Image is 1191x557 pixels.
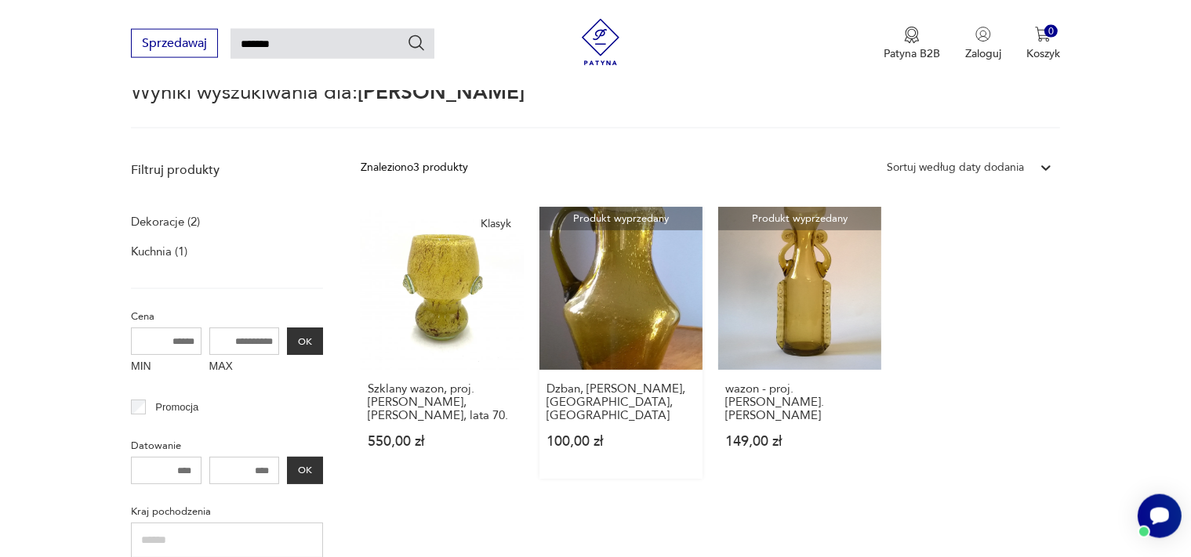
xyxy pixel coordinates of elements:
[965,27,1001,61] button: Zaloguj
[1026,27,1060,61] button: 0Koszyk
[884,27,940,61] a: Ikona medaluPatyna B2B
[725,382,874,422] h3: wazon - proj. [PERSON_NAME]. [PERSON_NAME]
[1035,27,1051,42] img: Ikona koszyka
[287,327,323,355] button: OK
[904,27,920,44] img: Ikona medalu
[546,382,695,422] h3: Dzban, [PERSON_NAME], [GEOGRAPHIC_DATA], [GEOGRAPHIC_DATA]
[131,161,323,179] p: Filtruj produkty
[887,159,1024,176] div: Sortuj według daty dodania
[1044,25,1058,38] div: 0
[884,27,940,61] button: Patyna B2B
[358,78,525,107] span: [PERSON_NAME]
[975,27,991,42] img: Ikonka użytkownika
[725,435,874,448] p: 149,00 zł
[884,46,940,61] p: Patyna B2B
[361,207,524,479] a: KlasykSzklany wazon, proj. Wiesław Sawczuk, Łysa Góra, lata 70.Szklany wazon, proj. [PERSON_NAME]...
[1026,46,1060,61] p: Koszyk
[368,382,517,422] h3: Szklany wazon, proj. [PERSON_NAME], [PERSON_NAME], lata 70.
[131,241,187,262] a: Kuchnia (1)
[718,207,881,479] a: Produkt wyprzedanywazon - proj. W. Sawczuk. Łysa Górawazon - proj. [PERSON_NAME]. [PERSON_NAME]14...
[546,435,695,448] p: 100,00 zł
[1138,494,1182,538] iframe: Smartsupp widget button
[131,355,202,380] label: MIN
[287,457,323,484] button: OK
[209,355,280,380] label: MAX
[131,211,200,233] a: Dekoracje (2)
[965,46,1001,61] p: Zaloguj
[131,29,218,58] button: Sprzedawaj
[407,34,426,52] button: Szukaj
[577,19,624,66] img: Patyna - sklep z meblami i dekoracjami vintage
[131,308,323,325] p: Cena
[539,207,703,479] a: Produkt wyprzedanyDzban, Łysa Góra, Kamionka, SawczukDzban, [PERSON_NAME], [GEOGRAPHIC_DATA], [GE...
[368,435,517,448] p: 550,00 zł
[131,39,218,50] a: Sprzedawaj
[155,399,198,416] p: Promocja
[131,503,323,520] p: Kraj pochodzenia
[361,159,468,176] div: Znaleziono 3 produkty
[131,437,323,454] p: Datowanie
[131,83,1060,128] p: Wyniki wyszukiwania dla:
